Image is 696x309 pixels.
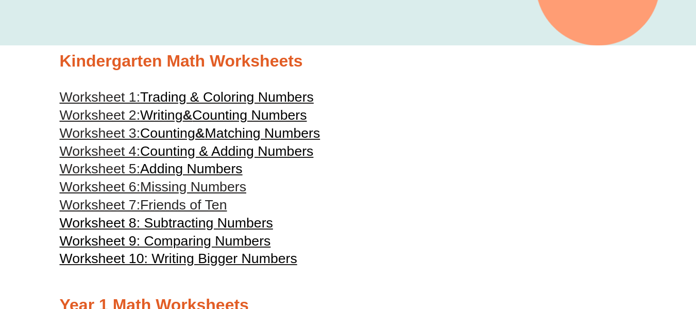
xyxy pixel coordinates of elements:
span: Friends of Ten [140,197,227,213]
span: Adding Numbers [140,161,243,176]
a: Worksheet 4:Counting & Adding Numbers [60,143,314,159]
span: Worksheet 1: [60,89,141,105]
span: Worksheet 2: [60,107,141,123]
span: Missing Numbers [140,179,246,194]
span: Worksheet 5: [60,161,141,176]
a: Worksheet 9: Comparing Numbers [60,233,271,249]
span: Matching Numbers [205,125,320,141]
span: Counting [140,125,195,141]
span: Worksheet 3: [60,125,141,141]
a: Worksheet 2:Writing&Counting Numbers [60,107,307,123]
a: Worksheet 8: Subtracting Numbers [60,215,273,231]
span: Worksheet 7: [60,197,141,213]
span: Counting Numbers [192,107,307,123]
iframe: Chat Widget [524,192,696,309]
span: Writing [140,107,182,123]
span: Worksheet 6: [60,179,141,194]
a: Worksheet 6:Missing Numbers [60,179,246,194]
a: Worksheet 3:Counting&Matching Numbers [60,125,320,141]
a: Worksheet 1:Trading & Coloring Numbers [60,89,314,105]
span: Worksheet 4: [60,143,141,159]
a: Worksheet 7:Friends of Ten [60,197,227,213]
span: Counting & Adding Numbers [140,143,313,159]
a: Worksheet 10: Writing Bigger Numbers [60,251,297,266]
span: Trading & Coloring Numbers [140,89,314,105]
a: Worksheet 5:Adding Numbers [60,161,243,176]
h2: Kindergarten Math Worksheets [60,51,637,72]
